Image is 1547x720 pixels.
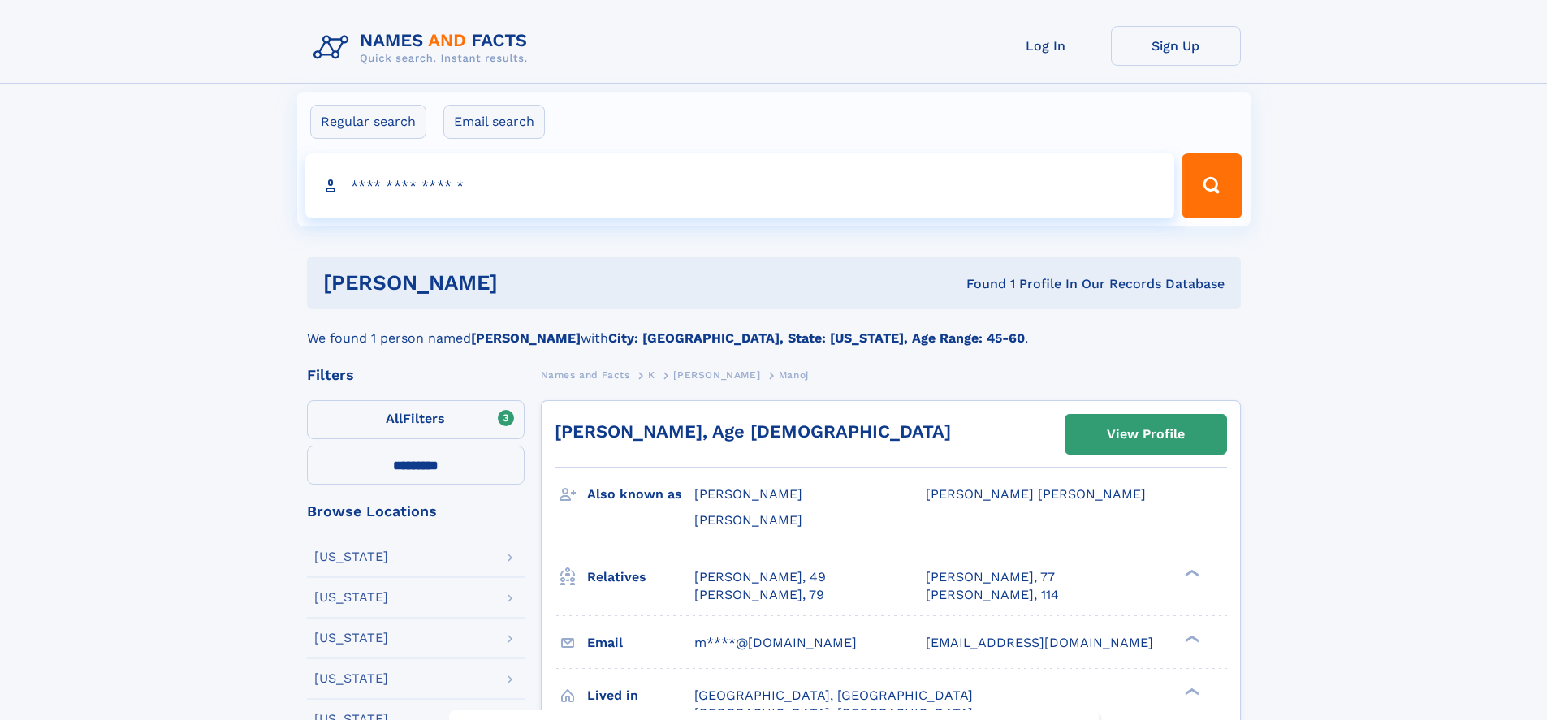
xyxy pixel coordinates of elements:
[694,512,802,528] span: [PERSON_NAME]
[307,309,1241,348] div: We found 1 person named with .
[386,411,403,426] span: All
[587,481,694,508] h3: Also known as
[307,400,525,439] label: Filters
[1111,26,1241,66] a: Sign Up
[732,275,1225,293] div: Found 1 Profile In Our Records Database
[694,486,802,502] span: [PERSON_NAME]
[314,632,388,645] div: [US_STATE]
[926,486,1146,502] span: [PERSON_NAME] [PERSON_NAME]
[1182,153,1242,218] button: Search Button
[310,105,426,139] label: Regular search
[779,369,809,381] span: Manoj
[305,153,1175,218] input: search input
[694,586,824,604] a: [PERSON_NAME], 79
[314,550,388,563] div: [US_STATE]
[648,364,655,385] a: K
[648,369,655,381] span: K
[694,568,826,586] a: [PERSON_NAME], 49
[608,330,1025,346] b: City: [GEOGRAPHIC_DATA], State: [US_STATE], Age Range: 45-60
[314,591,388,604] div: [US_STATE]
[1107,416,1185,453] div: View Profile
[323,273,732,293] h1: [PERSON_NAME]
[673,364,760,385] a: [PERSON_NAME]
[673,369,760,381] span: [PERSON_NAME]
[981,26,1111,66] a: Log In
[314,672,388,685] div: [US_STATE]
[926,568,1055,586] a: [PERSON_NAME], 77
[1181,633,1200,644] div: ❯
[1181,567,1200,578] div: ❯
[555,421,951,442] a: [PERSON_NAME], Age [DEMOGRAPHIC_DATA]
[307,26,541,70] img: Logo Names and Facts
[926,635,1153,650] span: [EMAIL_ADDRESS][DOMAIN_NAME]
[587,563,694,591] h3: Relatives
[926,586,1059,604] a: [PERSON_NAME], 114
[443,105,545,139] label: Email search
[541,364,630,385] a: Names and Facts
[694,688,973,703] span: [GEOGRAPHIC_DATA], [GEOGRAPHIC_DATA]
[307,504,525,519] div: Browse Locations
[587,682,694,709] h3: Lived in
[471,330,581,346] b: [PERSON_NAME]
[307,368,525,382] div: Filters
[587,629,694,657] h3: Email
[1181,686,1200,696] div: ❯
[1065,415,1226,454] a: View Profile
